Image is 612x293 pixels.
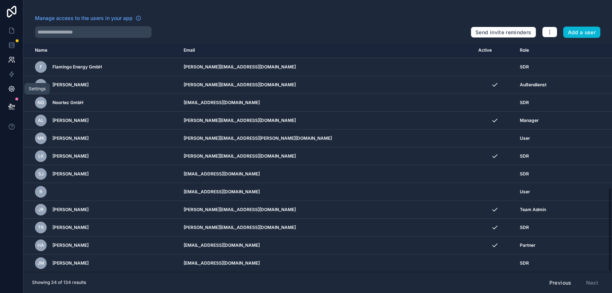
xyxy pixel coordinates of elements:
[520,189,530,195] span: User
[179,147,474,165] td: [PERSON_NAME][EMAIL_ADDRESS][DOMAIN_NAME]
[179,183,474,201] td: [EMAIL_ADDRESS][DOMAIN_NAME]
[39,189,42,195] span: r
[179,94,474,112] td: [EMAIL_ADDRESS][DOMAIN_NAME]
[179,44,474,57] th: Email
[474,44,515,57] th: Active
[179,112,474,130] td: [PERSON_NAME][EMAIL_ADDRESS][DOMAIN_NAME]
[38,171,44,177] span: SJ
[23,44,612,272] div: scrollable content
[29,86,46,92] div: Settings
[563,27,601,38] button: Add a user
[52,225,89,230] span: [PERSON_NAME]
[520,171,529,177] span: SDR
[520,135,530,141] span: User
[38,260,44,266] span: JM
[38,100,44,106] span: NG
[179,76,474,94] td: [PERSON_NAME][EMAIL_ADDRESS][DOMAIN_NAME]
[52,153,89,159] span: [PERSON_NAME]
[38,118,44,123] span: AL
[32,280,86,285] span: Showing 34 of 134 results
[52,100,83,106] span: Noortec GmbH
[179,237,474,254] td: [EMAIL_ADDRESS][DOMAIN_NAME]
[23,44,179,57] th: Name
[52,260,89,266] span: [PERSON_NAME]
[520,118,539,123] span: Manager
[520,260,529,266] span: SDR
[520,225,529,230] span: SDR
[52,242,89,248] span: [PERSON_NAME]
[52,207,89,213] span: [PERSON_NAME]
[52,64,102,70] span: Flamingo Energy GmbH
[520,207,546,213] span: Team Admin
[544,277,577,289] button: Previous
[179,219,474,237] td: [PERSON_NAME][EMAIL_ADDRESS][DOMAIN_NAME]
[179,254,474,272] td: [EMAIL_ADDRESS][DOMAIN_NAME]
[52,135,89,141] span: [PERSON_NAME]
[520,64,529,70] span: SDR
[38,207,44,213] span: JR
[520,242,535,248] span: Partner
[38,135,44,141] span: MK
[515,44,582,57] th: Role
[38,225,44,230] span: TR
[471,27,536,38] button: Send invite reminders
[40,64,42,70] span: F
[179,130,474,147] td: [PERSON_NAME][EMAIL_ADDRESS][PERSON_NAME][DOMAIN_NAME]
[520,153,529,159] span: SDR
[35,15,141,22] a: Manage access to the users in your app
[520,82,546,88] span: Außendienst
[179,58,474,76] td: [PERSON_NAME][EMAIL_ADDRESS][DOMAIN_NAME]
[38,82,44,88] span: VB
[179,201,474,219] td: [PERSON_NAME][EMAIL_ADDRESS][DOMAIN_NAME]
[38,153,44,159] span: LK
[38,242,44,248] span: HA
[35,15,133,22] span: Manage access to the users in your app
[52,118,89,123] span: [PERSON_NAME]
[52,82,89,88] span: [PERSON_NAME]
[520,100,529,106] span: SDR
[179,165,474,183] td: [EMAIL_ADDRESS][DOMAIN_NAME]
[52,171,89,177] span: [PERSON_NAME]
